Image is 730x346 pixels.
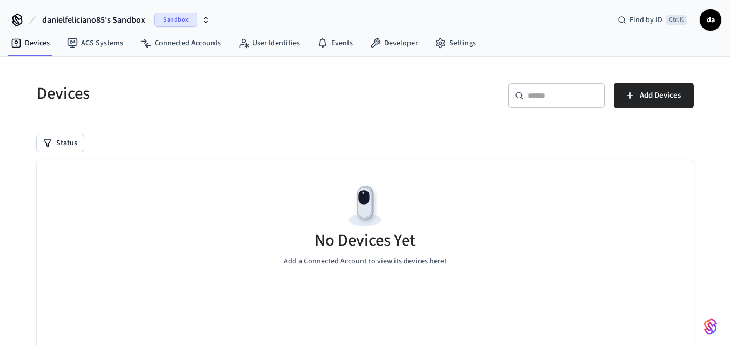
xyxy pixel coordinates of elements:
a: Events [309,33,361,53]
h5: No Devices Yet [314,229,416,252]
span: Find by ID [629,15,662,25]
span: danielfeliciano85's Sandbox [42,13,145,26]
p: Add a Connected Account to view its devices here! [284,256,446,267]
a: Settings [426,33,485,53]
a: Developer [361,33,426,53]
h5: Devices [37,83,359,105]
span: Sandbox [154,13,197,27]
a: ACS Systems [58,33,132,53]
button: da [700,9,721,31]
img: Devices Empty State [341,182,390,230]
a: User Identities [230,33,309,53]
a: Devices [2,33,58,53]
div: Find by IDCtrl K [609,10,695,30]
button: Add Devices [614,83,694,108]
span: da [701,10,720,30]
a: Connected Accounts [132,33,230,53]
span: Ctrl K [666,15,687,25]
img: SeamLogoGradient.69752ec5.svg [704,318,717,335]
button: Status [37,134,84,152]
span: Add Devices [640,89,681,103]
